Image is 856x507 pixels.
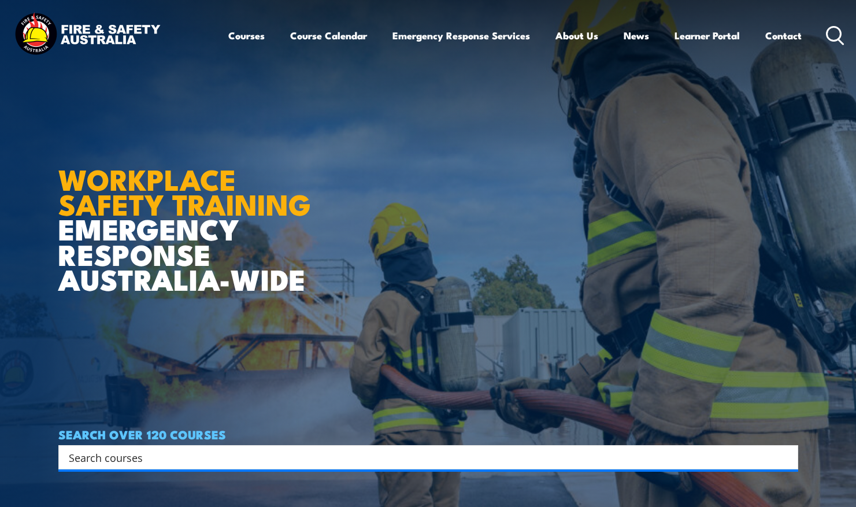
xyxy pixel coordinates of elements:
[69,449,773,466] input: Search input
[58,156,311,225] strong: WORKPLACE SAFETY TRAINING
[555,20,598,51] a: About Us
[778,449,794,465] button: Search magnifier button
[392,20,530,51] a: Emergency Response Services
[58,137,341,291] h1: EMERGENCY RESPONSE AUSTRALIA-WIDE
[228,20,265,51] a: Courses
[71,449,775,465] form: Search form
[675,20,740,51] a: Learner Portal
[765,20,802,51] a: Contact
[624,20,649,51] a: News
[58,428,798,441] h4: SEARCH OVER 120 COURSES
[290,20,367,51] a: Course Calendar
